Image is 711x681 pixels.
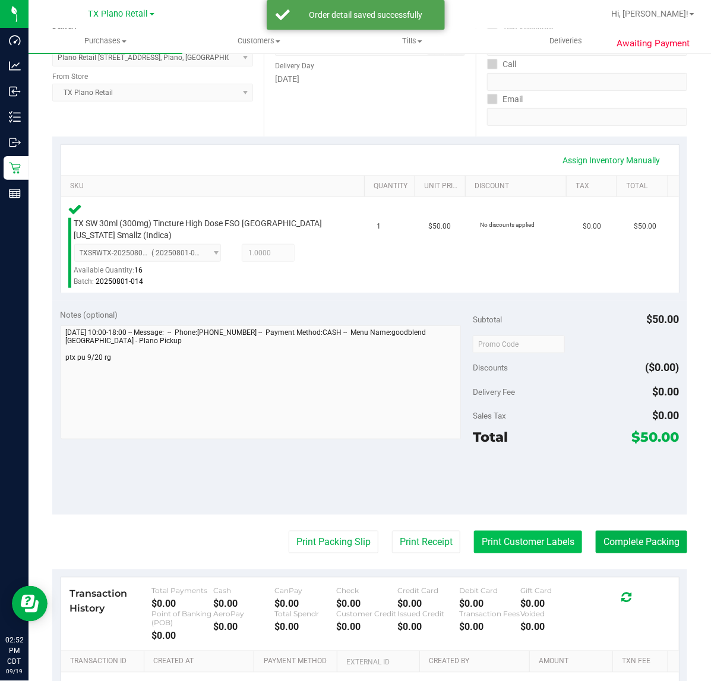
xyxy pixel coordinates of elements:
div: $0.00 [398,598,460,610]
span: 20250801-014 [96,277,144,286]
p: 02:52 PM CDT [5,635,23,667]
div: AeroPay [213,610,275,619]
a: Tax [576,182,612,191]
span: Notes (optional) [61,310,118,319]
a: Purchases [29,28,182,53]
button: Print Receipt [392,531,460,553]
div: $0.00 [398,622,460,633]
span: Discounts [473,357,508,378]
div: $0.00 [459,622,521,633]
div: Check [336,587,398,596]
div: $0.00 [213,598,275,610]
span: Hi, [PERSON_NAME]! [611,9,688,18]
div: Order detail saved successfully [296,9,436,21]
label: Call [487,56,517,73]
span: $50.00 [428,221,451,232]
a: Payment Method [264,657,333,667]
div: Transaction Fees [459,610,521,619]
div: Voided [521,610,583,619]
div: Cash [213,587,275,596]
div: $0.00 [459,598,521,610]
span: Customers [183,36,336,46]
inline-svg: Reports [9,188,21,199]
span: TX Plano Retail [89,9,148,19]
p: 09/19 [5,667,23,676]
span: Total [473,429,508,445]
label: Email [487,91,523,108]
div: $0.00 [275,598,337,610]
div: Customer Credit [336,610,398,619]
div: Total Payments [152,587,214,596]
button: Print Packing Slip [289,531,378,553]
span: $50.00 [634,221,657,232]
span: 16 [135,266,143,274]
a: SKU [70,182,360,191]
inline-svg: Dashboard [9,34,21,46]
span: Delivery Fee [473,387,515,397]
span: TX SW 30ml (300mg) Tincture High Dose FSO [GEOGRAPHIC_DATA] [US_STATE] Smallz (Indica) [74,218,339,240]
a: Unit Price [425,182,461,191]
div: Point of Banking (POB) [152,610,214,628]
input: Promo Code [473,335,565,353]
a: Txn Fee [622,657,663,667]
inline-svg: Analytics [9,60,21,72]
span: Deliveries [533,36,598,46]
th: External ID [337,651,419,673]
a: Created At [153,657,249,667]
a: Assign Inventory Manually [555,150,668,170]
div: $0.00 [521,598,583,610]
span: $50.00 [632,429,680,445]
div: $0.00 [336,598,398,610]
div: Issued Credit [398,610,460,619]
span: Batch: [74,277,94,286]
a: Transaction ID [70,657,140,667]
div: $0.00 [152,598,214,610]
div: Credit Card [398,587,460,596]
span: ($0.00) [646,361,680,373]
span: $50.00 [647,313,680,325]
span: Sales Tax [473,411,506,420]
a: Total [627,182,663,191]
a: Customers [182,28,336,53]
span: Awaiting Payment [617,37,690,50]
label: Delivery Day [275,61,314,71]
inline-svg: Inbound [9,85,21,97]
div: Available Quantity: [74,262,229,285]
span: 1 [377,221,381,232]
span: $0.00 [653,409,680,422]
div: Debit Card [459,587,521,596]
span: $0.00 [653,385,680,398]
div: $0.00 [275,622,337,633]
div: CanPay [275,587,337,596]
button: Complete Packing [596,531,687,553]
div: [DATE] [275,73,464,85]
div: $0.00 [152,631,214,642]
a: Amount [539,657,608,667]
span: Purchases [29,36,182,46]
a: Discount [475,182,563,191]
a: Deliveries [489,28,643,53]
a: Tills [336,28,489,53]
div: $0.00 [213,622,275,633]
span: No discounts applied [480,221,535,228]
span: $0.00 [583,221,601,232]
label: From Store [52,71,88,82]
div: Total Spendr [275,610,337,619]
div: $0.00 [521,622,583,633]
div: $0.00 [336,622,398,633]
button: Print Customer Labels [474,531,582,553]
div: Gift Card [521,587,583,596]
span: Subtotal [473,315,502,324]
input: Format: (999) 999-9999 [487,73,687,91]
inline-svg: Outbound [9,137,21,148]
iframe: Resource center [12,586,48,622]
span: Tills [336,36,489,46]
a: Created By [429,657,525,667]
inline-svg: Inventory [9,111,21,123]
a: Quantity [374,182,410,191]
inline-svg: Retail [9,162,21,174]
